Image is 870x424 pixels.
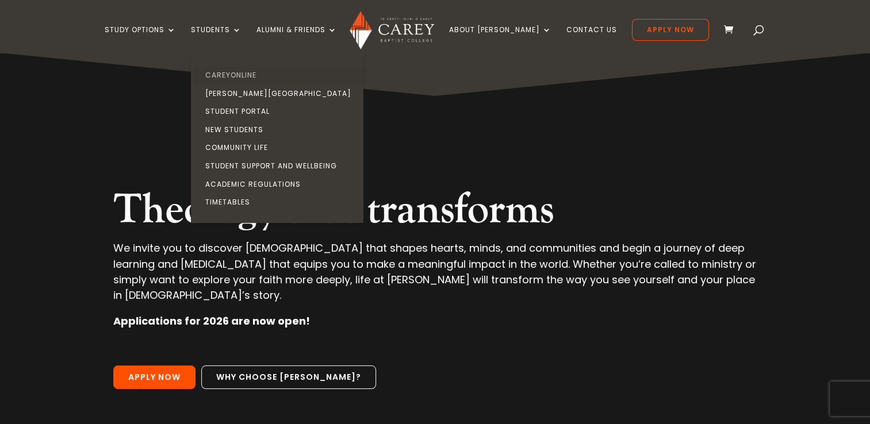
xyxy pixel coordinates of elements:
a: Timetables [194,193,366,211]
a: Students [191,26,242,53]
a: CareyOnline [194,66,366,84]
a: Alumni & Friends [256,26,337,53]
a: Apply Now [113,365,196,390]
a: Why choose [PERSON_NAME]? [201,365,376,390]
h2: Theology that transforms [113,185,756,240]
a: Apply Now [632,19,709,41]
a: Student Portal [194,102,366,121]
a: Student Support and Wellbeing [194,157,366,175]
a: [PERSON_NAME][GEOGRAPHIC_DATA] [194,84,366,103]
a: New Students [194,121,366,139]
a: Contact Us [566,26,617,53]
a: Academic Regulations [194,175,366,194]
a: Study Options [105,26,176,53]
a: Community Life [194,138,366,157]
a: About [PERSON_NAME] [449,26,551,53]
p: We invite you to discover [DEMOGRAPHIC_DATA] that shapes hearts, minds, and communities and begin... [113,240,756,313]
img: Carey Baptist College [350,11,434,49]
strong: Applications for 2026 are now open! [113,314,310,328]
